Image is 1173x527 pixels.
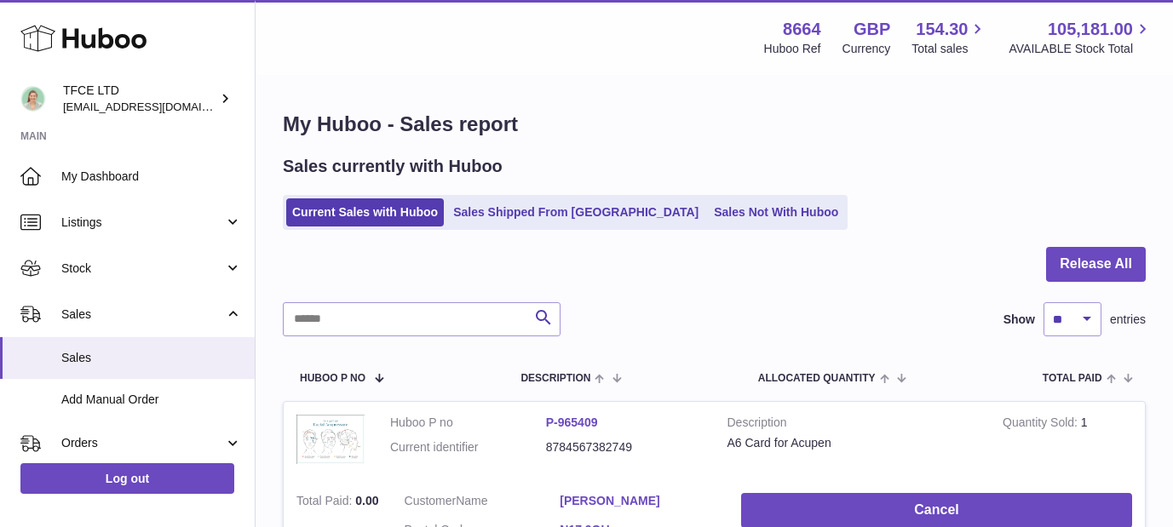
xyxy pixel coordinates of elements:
[20,86,46,112] img: hello@thefacialcuppingexpert.com
[916,18,968,41] span: 154.30
[911,41,987,57] span: Total sales
[727,415,978,435] strong: Description
[1110,312,1146,328] span: entries
[764,41,821,57] div: Huboo Ref
[990,402,1145,481] td: 1
[390,415,546,431] dt: Huboo P no
[283,111,1146,138] h1: My Huboo - Sales report
[1003,415,1081,433] strong: Quantity Sold
[854,18,890,41] strong: GBP
[1003,312,1035,328] label: Show
[842,41,891,57] div: Currency
[560,493,716,509] a: [PERSON_NAME]
[286,198,444,226] a: Current Sales with Huboo
[520,373,590,384] span: Description
[546,439,702,455] dd: 8784567382749
[61,306,224,323] span: Sales
[63,83,216,115] div: TFCE LTD
[296,494,355,512] strong: Total Paid
[1009,18,1153,57] a: 105,181.00 AVAILABLE Stock Total
[1043,373,1102,384] span: Total paid
[405,494,457,507] span: Customer
[296,415,365,464] img: 1710362230.png
[758,373,876,384] span: ALLOCATED Quantity
[283,155,503,178] h2: Sales currently with Huboo
[1046,247,1146,282] button: Release All
[61,435,224,451] span: Orders
[783,18,821,41] strong: 8664
[447,198,704,226] a: Sales Shipped From [GEOGRAPHIC_DATA]
[1009,41,1153,57] span: AVAILABLE Stock Total
[61,392,242,408] span: Add Manual Order
[546,415,598,429] a: P-965409
[390,439,546,455] dt: Current identifier
[1048,18,1133,41] span: 105,181.00
[727,435,978,451] div: A6 Card for Acupen
[911,18,987,57] a: 154.30 Total sales
[405,493,561,513] dt: Name
[61,169,242,185] span: My Dashboard
[355,494,378,507] span: 0.00
[63,100,250,113] span: [EMAIL_ADDRESS][DOMAIN_NAME]
[300,373,365,384] span: Huboo P no
[708,198,844,226] a: Sales Not With Huboo
[61,350,242,366] span: Sales
[61,215,224,231] span: Listings
[20,463,234,494] a: Log out
[61,261,224,277] span: Stock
